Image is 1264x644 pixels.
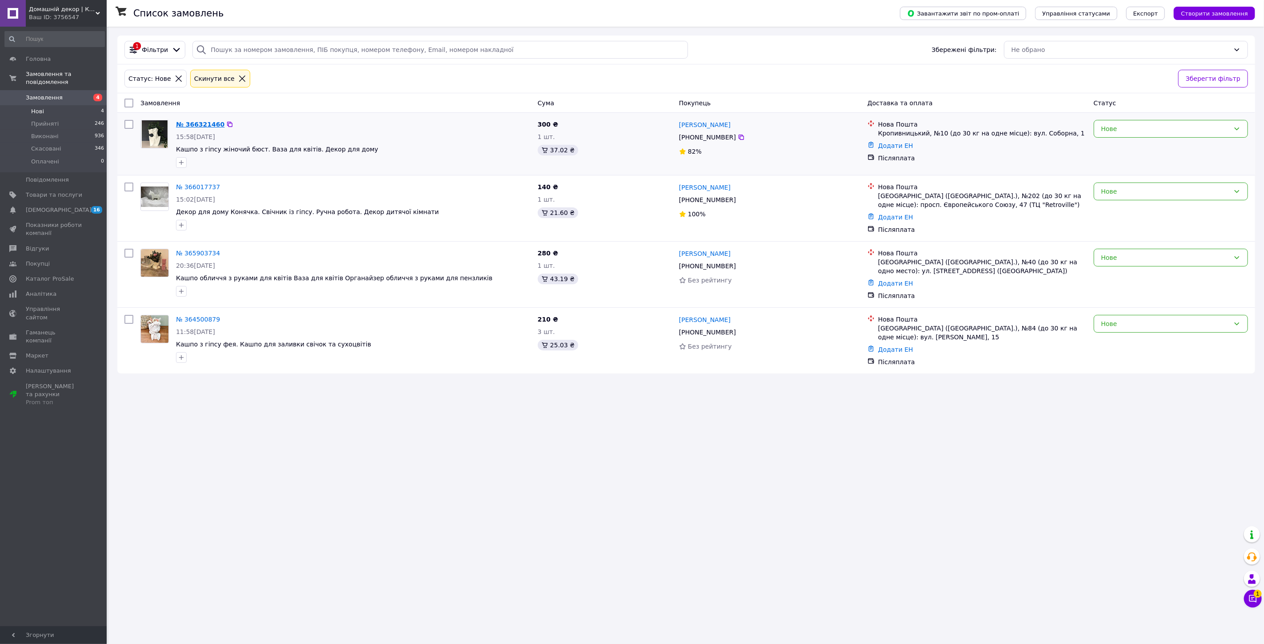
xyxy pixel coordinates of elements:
span: 140 ₴ [538,183,558,191]
div: Післяплата [878,225,1087,234]
div: [PHONE_NUMBER] [677,194,738,206]
div: Післяплата [878,154,1087,163]
span: Товари та послуги [26,191,82,199]
a: [PERSON_NAME] [679,183,731,192]
a: № 365903734 [176,250,220,257]
span: Показники роботи компанії [26,221,82,237]
span: 20:36[DATE] [176,262,215,269]
span: Гаманець компанії [26,329,82,345]
div: Нове [1101,124,1230,134]
div: Нова Пошта [878,249,1087,258]
span: 1 шт. [538,262,555,269]
span: Головна [26,55,51,63]
div: Кропивницький, №10 (до 30 кг на одне місце): вул. Соборна, 1 [878,129,1087,138]
span: Покупці [26,260,50,268]
a: Кашпо з гіпсу жіночий бюст. Ваза для квітів. Декор для дому [176,146,378,153]
div: Нова Пошта [878,120,1087,129]
span: Управління сайтом [26,305,82,321]
div: [GEOGRAPHIC_DATA] ([GEOGRAPHIC_DATA].), №40 (до 30 кг на одно место): ул. [STREET_ADDRESS] ([GEOG... [878,258,1087,275]
span: Прийняті [31,120,59,128]
div: 25.03 ₴ [538,340,578,350]
span: 16 [91,206,102,214]
button: Експорт [1126,7,1165,20]
span: [DEMOGRAPHIC_DATA] [26,206,92,214]
a: [PERSON_NAME] [679,249,731,258]
h1: Список замовлень [133,8,224,19]
a: Фото товару [140,249,169,277]
img: Фото товару [141,249,168,277]
a: Додати ЕН [878,280,913,287]
div: Не обрано [1012,45,1230,55]
span: 0 [101,158,104,166]
a: № 366321460 [176,121,224,128]
span: Без рейтингу [688,343,732,350]
span: 100% [688,211,706,218]
div: [PHONE_NUMBER] [677,326,738,338]
div: Cкинути все [192,74,236,83]
span: 280 ₴ [538,250,558,257]
span: Аналітика [26,290,56,298]
a: Додати ЕН [878,214,913,221]
span: 246 [95,120,104,128]
div: Нове [1101,319,1230,329]
span: 210 ₴ [538,316,558,323]
span: Статус [1094,99,1116,107]
span: Виконані [31,132,59,140]
a: Фото товару [140,315,169,343]
a: № 364500879 [176,316,220,323]
div: [GEOGRAPHIC_DATA] ([GEOGRAPHIC_DATA].), №84 (до 30 кг на одне місце): вул. [PERSON_NAME], 15 [878,324,1087,342]
a: № 366017737 [176,183,220,191]
span: 15:58[DATE] [176,133,215,140]
span: Покупець [679,99,711,107]
a: [PERSON_NAME] [679,315,731,324]
span: Збережені фільтри: [932,45,996,54]
div: 21.60 ₴ [538,207,578,218]
a: Кашпо з гіпсу фея. Кашпо для заливки свічок та сухоцвітів [176,341,371,348]
span: 1 шт. [538,133,555,140]
a: Кашпо обличчя з руками для квітів Ваза для квітів Органайзер обличчя з руками для пензликів [176,274,492,282]
button: Чат з покупцем1 [1244,590,1262,608]
span: 11:58[DATE] [176,328,215,335]
span: 936 [95,132,104,140]
span: Експорт [1133,10,1158,17]
span: 4 [93,94,102,101]
input: Пошук [4,31,105,47]
span: Домашній декор | Кашпо з бетону, свічки [29,5,96,13]
span: Cума [538,99,554,107]
span: Відгуки [26,245,49,253]
span: Замовлення [140,99,180,107]
span: Нові [31,107,44,115]
span: Скасовані [31,145,61,153]
span: Фільтри [142,45,168,54]
input: Пошук за номером замовлення, ПІБ покупця, номером телефону, Email, номером накладної [192,41,688,59]
a: Додати ЕН [878,142,913,149]
div: 37.02 ₴ [538,145,578,155]
button: Створити замовлення [1174,7,1255,20]
span: Замовлення [26,94,63,102]
a: [PERSON_NAME] [679,120,731,129]
a: Додати ЕН [878,346,913,353]
div: [PHONE_NUMBER] [677,260,738,272]
div: Нове [1101,187,1230,196]
button: Завантажити звіт по пром-оплаті [900,7,1026,20]
div: Післяплата [878,358,1087,366]
span: 4 [101,107,104,115]
div: Нове [1101,253,1230,262]
div: [GEOGRAPHIC_DATA] ([GEOGRAPHIC_DATA].), №202 (до 30 кг на одне місце): просп. Європейського Союзу... [878,191,1087,209]
div: Нова Пошта [878,183,1087,191]
span: Управління статусами [1042,10,1110,17]
div: Нова Пошта [878,315,1087,324]
span: 1 шт. [538,196,555,203]
a: Декор для дому Конячка. Свічник із гіпсу. Ручна робота. Декор дитячої кімнати [176,208,439,215]
span: 3 шт. [538,328,555,335]
span: 346 [95,145,104,153]
div: Ваш ID: 3756547 [29,13,107,21]
span: Налаштування [26,367,71,375]
a: Створити замовлення [1165,9,1255,16]
img: Фото товару [141,315,168,343]
img: Фото товару [142,120,168,148]
span: Завантажити звіт по пром-оплаті [907,9,1019,17]
div: Статус: Нове [127,74,173,83]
